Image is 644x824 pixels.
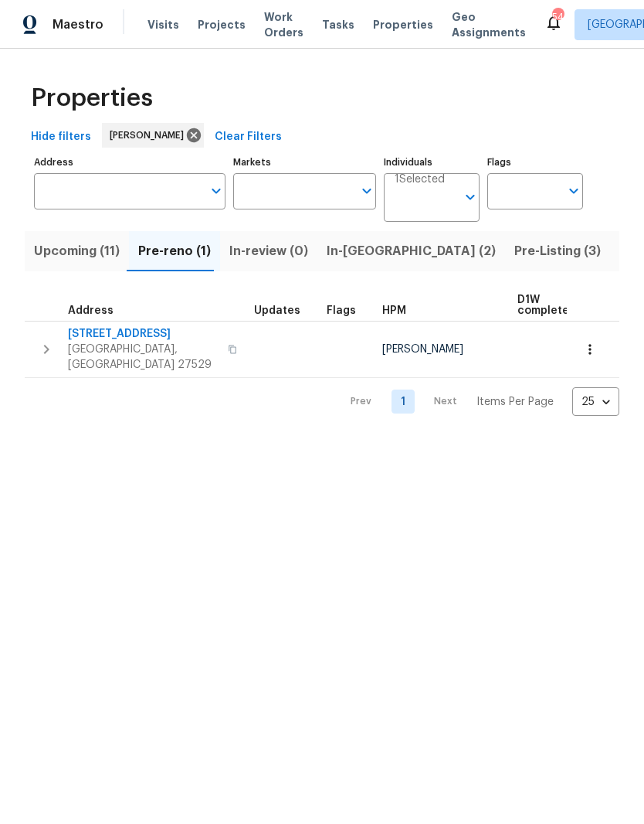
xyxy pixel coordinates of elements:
span: Upcoming (11) [34,240,120,262]
label: Flags [487,158,583,167]
nav: Pagination Navigation [336,387,619,416]
span: Clear Filters [215,128,282,147]
button: Hide filters [25,123,97,152]
span: [GEOGRAPHIC_DATA], [GEOGRAPHIC_DATA] 27529 [68,342,219,373]
span: HPM [382,305,406,316]
span: Properties [31,90,153,106]
a: Goto page 1 [391,390,415,414]
span: Maestro [53,17,103,32]
span: Tasks [322,19,354,30]
button: Clear Filters [208,123,288,152]
div: 54 [552,9,563,25]
div: 25 [572,382,619,422]
span: [PERSON_NAME] [110,128,190,143]
button: Open [356,180,378,202]
label: Markets [233,158,377,167]
span: Hide filters [31,128,91,147]
label: Individuals [384,158,480,167]
span: D1W complete [517,295,569,316]
button: Open [205,180,227,202]
span: Updates [254,305,300,316]
button: Open [459,186,481,208]
span: [PERSON_NAME] [382,344,463,355]
span: Properties [373,17,433,32]
div: [PERSON_NAME] [102,123,204,148]
span: Pre-Listing (3) [514,240,601,262]
span: Geo Assignments [452,9,526,40]
span: [STREET_ADDRESS] [68,326,219,342]
span: Visits [147,17,179,32]
span: Flags [327,305,356,316]
span: Pre-reno (1) [138,240,211,262]
span: Address [68,305,114,316]
span: Projects [198,17,246,32]
span: In-review (0) [229,240,308,262]
button: Open [563,180,585,202]
span: 1 Selected [395,173,445,186]
p: Items Per Page [476,394,554,410]
label: Address [34,158,225,167]
span: Work Orders [264,9,303,40]
span: In-[GEOGRAPHIC_DATA] (2) [327,240,496,262]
